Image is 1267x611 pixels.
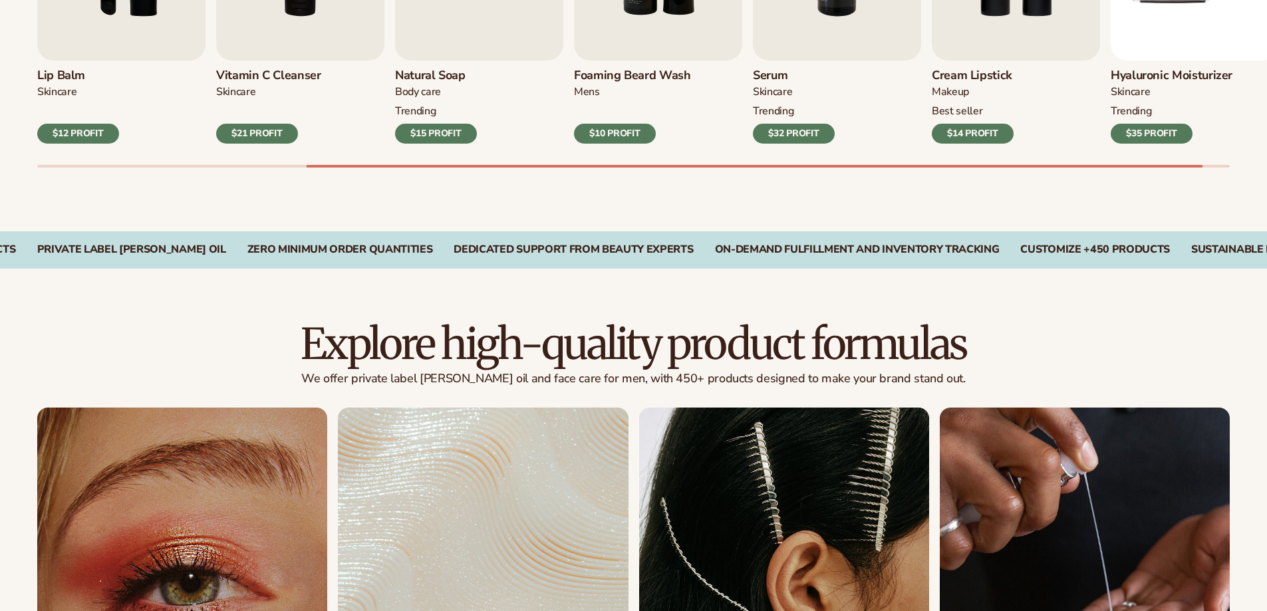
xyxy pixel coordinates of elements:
div: TRENDING [395,104,477,118]
h3: Lip Balm [37,68,119,83]
div: SKINCARE [1111,85,1232,99]
div: Dedicated Support From Beauty Experts [454,243,693,256]
div: MAKEUP [932,85,1014,99]
h2: Explore high-quality product formulas [37,322,1230,366]
h3: Foaming beard wash [574,68,691,83]
div: BODY Care [395,85,477,99]
div: BEST SELLER [932,104,1014,118]
div: $32 PROFIT [753,124,835,144]
h3: Vitamin C Cleanser [216,68,321,83]
div: $12 PROFIT [37,124,119,144]
div: Private Label [PERSON_NAME] oil [37,243,226,256]
div: $21 PROFIT [216,124,298,144]
div: CUSTOMIZE +450 PRODUCTS [1020,243,1170,256]
div: Zero Minimum Order QuantitieS [247,243,433,256]
div: $35 PROFIT [1111,124,1193,144]
div: SKINCARE [753,85,835,99]
h3: Serum [753,68,835,83]
div: $14 PROFIT [932,124,1014,144]
h3: Hyaluronic moisturizer [1111,68,1232,83]
div: Skincare [216,85,321,99]
div: $10 PROFIT [574,124,656,144]
div: TRENDING [753,104,835,118]
div: mens [574,85,691,99]
h3: Natural Soap [395,68,477,83]
div: On-Demand Fulfillment and Inventory Tracking [715,243,1000,256]
div: SKINCARE [37,85,119,99]
div: TRENDING [1111,104,1232,118]
h3: Cream Lipstick [932,68,1014,83]
p: We offer private label [PERSON_NAME] oil and face care for men, with 450+ products designed to ma... [37,372,1230,386]
div: $15 PROFIT [395,124,477,144]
